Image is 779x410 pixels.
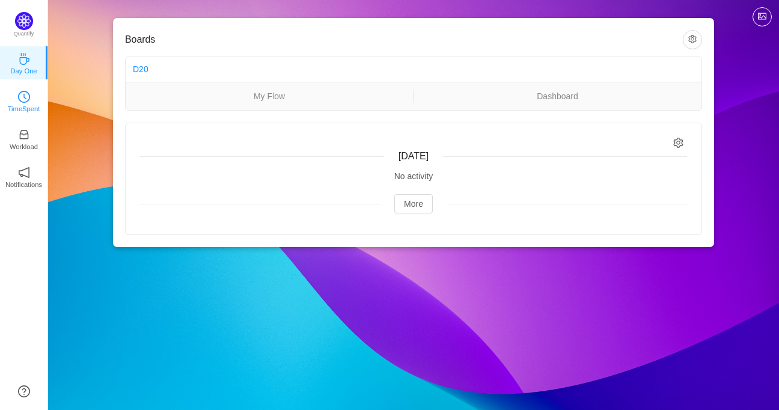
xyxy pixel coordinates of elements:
button: icon: picture [753,7,772,26]
a: My Flow [126,90,413,103]
p: Day One [10,66,37,76]
i: icon: notification [18,167,30,179]
img: Quantify [15,12,33,30]
p: Notifications [5,179,42,190]
i: icon: clock-circle [18,91,30,103]
h3: Boards [125,34,683,46]
a: icon: coffeeDay One [18,57,30,69]
i: icon: inbox [18,129,30,141]
p: Quantify [14,30,34,38]
button: More [394,194,433,213]
p: TimeSpent [8,103,40,114]
p: Workload [10,141,38,152]
a: D20 [133,64,148,74]
a: icon: notificationNotifications [18,170,30,182]
a: icon: clock-circleTimeSpent [18,94,30,106]
i: icon: setting [673,138,683,148]
div: No activity [140,170,687,183]
a: icon: inboxWorkload [18,132,30,144]
a: icon: question-circle [18,385,30,397]
a: Dashboard [414,90,701,103]
i: icon: coffee [18,53,30,65]
button: icon: setting [683,30,702,49]
span: [DATE] [399,151,429,161]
